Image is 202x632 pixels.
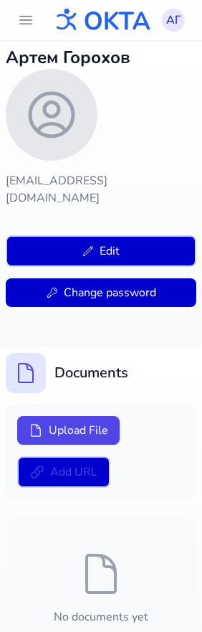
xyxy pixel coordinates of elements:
[49,422,108,439] span: Upload File
[64,284,156,301] span: Change password
[6,608,196,626] p: No documents yet
[100,242,120,260] span: Edit
[6,46,196,69] h2: Артем Горохов
[17,456,110,488] button: Add URL
[162,9,185,32] button: АГ
[50,463,97,481] span: Add URL
[6,278,196,307] button: Change password
[6,235,196,267] button: Edit
[54,363,128,383] h2: Documents
[6,172,196,207] p: [EMAIL_ADDRESS][DOMAIN_NAME]
[11,6,40,34] button: header.menu.open
[51,1,152,38] img: OKTA logo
